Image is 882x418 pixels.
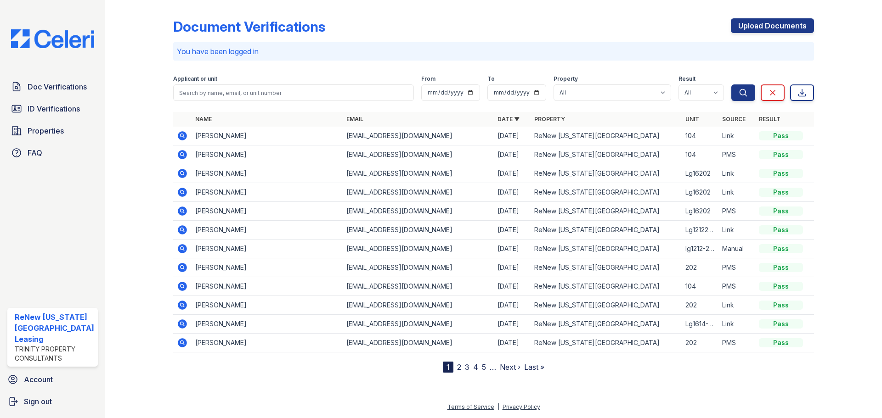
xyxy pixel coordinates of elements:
[531,258,682,277] td: ReNew [US_STATE][GEOGRAPHIC_DATA]
[682,334,718,352] td: 202
[534,116,565,123] a: Property
[173,84,414,101] input: Search by name, email, or unit number
[503,403,540,410] a: Privacy Policy
[192,334,343,352] td: [PERSON_NAME]
[722,116,746,123] a: Source
[718,145,755,164] td: PMS
[531,296,682,315] td: ReNew [US_STATE][GEOGRAPHIC_DATA]
[457,362,461,372] a: 2
[494,221,531,240] td: [DATE]
[718,183,755,202] td: Link
[192,221,343,240] td: [PERSON_NAME]
[494,296,531,315] td: [DATE]
[443,362,453,373] div: 1
[718,277,755,296] td: PMS
[173,18,325,35] div: Document Verifications
[494,315,531,334] td: [DATE]
[494,183,531,202] td: [DATE]
[343,127,494,145] td: [EMAIL_ADDRESS][DOMAIN_NAME]
[346,116,363,123] a: Email
[192,127,343,145] td: [PERSON_NAME]
[759,116,780,123] a: Result
[343,296,494,315] td: [EMAIL_ADDRESS][DOMAIN_NAME]
[685,116,699,123] a: Unit
[682,240,718,258] td: lg1212-202
[759,225,803,234] div: Pass
[718,202,755,221] td: PMS
[731,18,814,33] a: Upload Documents
[531,277,682,296] td: ReNew [US_STATE][GEOGRAPHIC_DATA]
[682,258,718,277] td: 202
[4,392,102,411] a: Sign out
[531,164,682,183] td: ReNew [US_STATE][GEOGRAPHIC_DATA]
[682,164,718,183] td: Lg16202
[718,127,755,145] td: Link
[343,183,494,202] td: [EMAIL_ADDRESS][DOMAIN_NAME]
[759,301,803,310] div: Pass
[7,122,98,140] a: Properties
[487,75,495,83] label: To
[192,164,343,183] td: [PERSON_NAME]
[498,116,520,123] a: Date ▼
[682,202,718,221] td: Lg16202
[759,319,803,329] div: Pass
[498,403,499,410] div: |
[524,362,544,372] a: Last »
[759,244,803,253] div: Pass
[759,206,803,216] div: Pass
[28,125,64,136] span: Properties
[24,396,52,407] span: Sign out
[192,296,343,315] td: [PERSON_NAME]
[343,258,494,277] td: [EMAIL_ADDRESS][DOMAIN_NAME]
[759,131,803,140] div: Pass
[343,334,494,352] td: [EMAIL_ADDRESS][DOMAIN_NAME]
[482,362,486,372] a: 5
[192,258,343,277] td: [PERSON_NAME]
[7,100,98,118] a: ID Verifications
[343,202,494,221] td: [EMAIL_ADDRESS][DOMAIN_NAME]
[4,370,102,389] a: Account
[192,202,343,221] td: [PERSON_NAME]
[343,240,494,258] td: [EMAIL_ADDRESS][DOMAIN_NAME]
[718,315,755,334] td: Link
[494,127,531,145] td: [DATE]
[682,183,718,202] td: Lg16202
[759,263,803,272] div: Pass
[718,334,755,352] td: PMS
[531,183,682,202] td: ReNew [US_STATE][GEOGRAPHIC_DATA]
[759,338,803,347] div: Pass
[718,240,755,258] td: Manual
[494,202,531,221] td: [DATE]
[343,221,494,240] td: [EMAIL_ADDRESS][DOMAIN_NAME]
[554,75,578,83] label: Property
[343,164,494,183] td: [EMAIL_ADDRESS][DOMAIN_NAME]
[678,75,695,83] label: Result
[192,277,343,296] td: [PERSON_NAME]
[759,169,803,178] div: Pass
[759,282,803,291] div: Pass
[531,240,682,258] td: ReNew [US_STATE][GEOGRAPHIC_DATA]
[192,183,343,202] td: [PERSON_NAME]
[195,116,212,123] a: Name
[531,145,682,164] td: ReNew [US_STATE][GEOGRAPHIC_DATA]
[15,312,94,345] div: ReNew [US_STATE][GEOGRAPHIC_DATA] Leasing
[494,145,531,164] td: [DATE]
[718,258,755,277] td: PMS
[192,145,343,164] td: [PERSON_NAME]
[465,362,469,372] a: 3
[15,345,94,363] div: Trinity Property Consultants
[490,362,496,373] span: …
[682,296,718,315] td: 202
[682,315,718,334] td: Lg1614-202
[421,75,435,83] label: From
[718,164,755,183] td: Link
[531,334,682,352] td: ReNew [US_STATE][GEOGRAPHIC_DATA]
[177,46,810,57] p: You have been logged in
[473,362,478,372] a: 4
[682,145,718,164] td: 104
[173,75,217,83] label: Applicant or unit
[494,334,531,352] td: [DATE]
[500,362,520,372] a: Next ›
[682,127,718,145] td: 104
[718,296,755,315] td: Link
